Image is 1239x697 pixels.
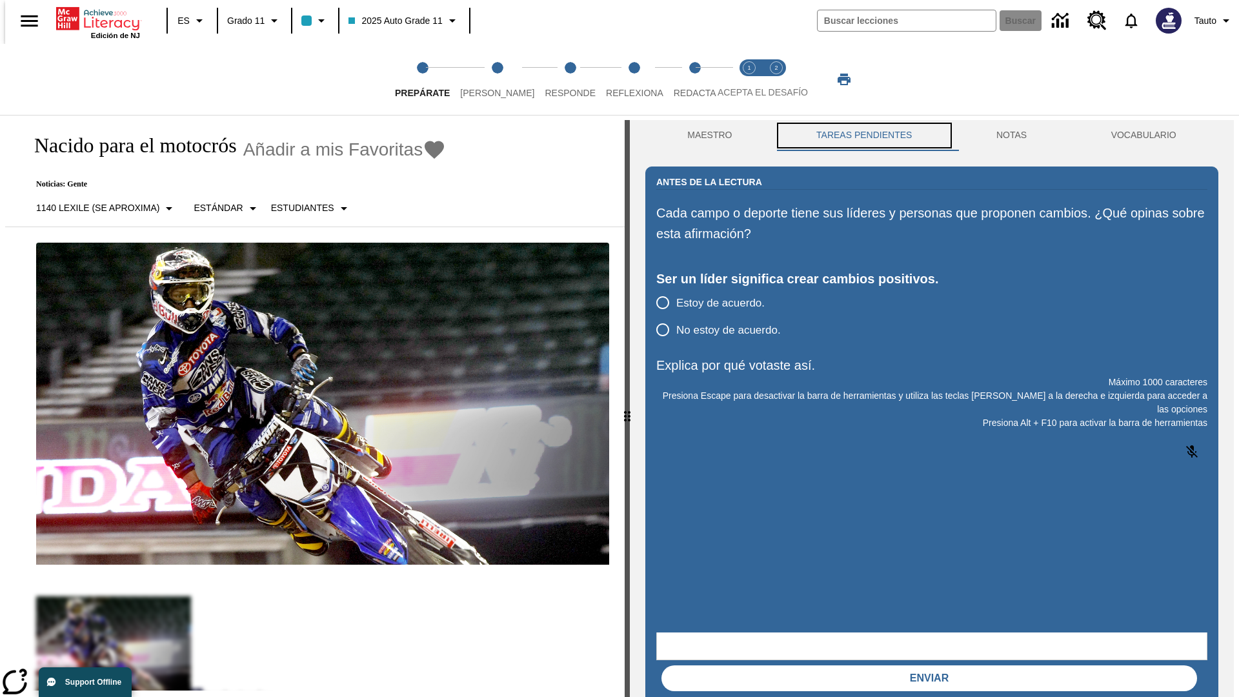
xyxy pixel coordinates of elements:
[56,5,140,39] div: Portada
[645,120,774,151] button: Maestro
[656,203,1207,244] p: Cada campo o deporte tiene sus líderes y personas que proponen cambios. ¿Qué opinas sobre esta af...
[661,665,1197,691] button: Enviar
[177,14,190,28] span: ES
[656,389,1207,416] p: Presiona Escape para desactivar la barra de herramientas y utiliza las teclas [PERSON_NAME] a la ...
[606,88,663,98] span: Reflexiona
[663,44,727,115] button: Redacta step 5 of 5
[676,322,781,339] span: No estoy de acuerdo.
[758,44,795,115] button: Acepta el desafío contesta step 2 of 2
[656,355,1207,376] p: Explica por qué votaste así.
[1069,120,1218,151] button: VOCABULARIO
[188,197,265,220] button: Tipo de apoyo, Estándar
[596,44,674,115] button: Reflexiona step 4 of 5
[730,44,768,115] button: Acepta el desafío lee step 1 of 2
[645,120,1218,151] div: Instructional Panel Tabs
[656,175,762,189] h2: Antes de la lectura
[1114,4,1148,37] a: Notificaciones
[1148,4,1189,37] button: Escoja un nuevo avatar
[348,14,442,28] span: 2025 Auto Grade 11
[774,65,778,71] text: 2
[954,120,1069,151] button: NOTAS
[243,138,447,161] button: Añadir a mis Favoritas - Nacido para el motocrós
[91,32,140,39] span: Edición de NJ
[656,416,1207,430] p: Presiona Alt + F10 para activar la barra de herramientas
[243,139,423,160] span: Añadir a mis Favoritas
[21,134,237,157] h1: Nacido para el motocrós
[774,120,954,151] button: TAREAS PENDIENTES
[747,65,750,71] text: 1
[227,14,265,28] span: Grado 11
[10,2,48,40] button: Abrir el menú lateral
[5,120,625,691] div: reading
[385,44,460,115] button: Prepárate step 1 of 5
[1176,436,1207,467] button: Haga clic para activar la función de reconocimiento de voz
[1044,3,1080,39] a: Centro de información
[823,68,865,91] button: Imprimir
[674,88,716,98] span: Redacta
[450,44,545,115] button: Lee step 2 of 5
[1194,14,1216,28] span: Tauto
[545,88,596,98] span: Responde
[296,9,334,32] button: El color de la clase es azul claro. Cambiar el color de la clase.
[266,197,357,220] button: Seleccionar estudiante
[65,678,121,687] span: Support Offline
[21,179,446,189] p: Noticias: Gente
[36,243,609,565] img: El corredor de motocrós James Stewart vuela por los aires en su motocicleta de montaña
[625,120,630,697] div: Pulsa la tecla de intro o la barra espaciadora y luego presiona las flechas de derecha e izquierd...
[1156,8,1182,34] img: Avatar
[395,88,450,98] span: Prepárate
[656,268,1207,289] div: Ser un líder significa crear cambios positivos.
[1080,3,1114,38] a: Centro de recursos, Se abrirá en una pestaña nueva.
[36,201,159,215] p: 1140 Lexile (Se aproxima)
[31,197,182,220] button: Seleccione Lexile, 1140 Lexile (Se aproxima)
[172,9,213,32] button: Lenguaje: ES, Selecciona un idioma
[534,44,606,115] button: Responde step 3 of 5
[194,201,243,215] p: Estándar
[656,289,791,343] div: poll
[718,87,808,97] span: ACEPTA EL DESAFÍO
[39,667,132,697] button: Support Offline
[630,120,1234,697] div: activity
[676,295,765,312] span: Estoy de acuerdo.
[5,10,188,22] body: Explica por qué votaste así. Máximo 1000 caracteres Presiona Alt + F10 para activar la barra de h...
[1189,9,1239,32] button: Perfil/Configuración
[343,9,465,32] button: Clase: 2025 Auto Grade 11, Selecciona una clase
[656,376,1207,389] p: Máximo 1000 caracteres
[271,201,334,215] p: Estudiantes
[818,10,996,31] input: Buscar campo
[460,88,534,98] span: [PERSON_NAME]
[222,9,287,32] button: Grado: Grado 11, Elige un grado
